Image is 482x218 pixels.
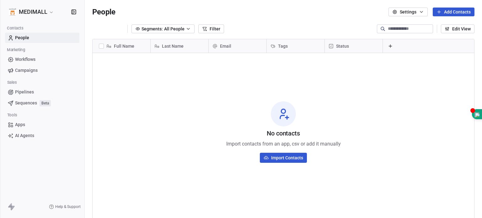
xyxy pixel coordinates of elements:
[162,43,184,49] span: Last Name
[5,98,79,108] a: SequencesBeta
[220,43,231,49] span: Email
[388,8,428,16] button: Settings
[93,39,150,53] div: Full Name
[4,45,28,55] span: Marketing
[15,132,34,139] span: AI Agents
[49,204,81,209] a: Help & Support
[40,100,51,106] span: Beta
[15,121,25,128] span: Apps
[151,53,475,216] div: grid
[4,78,19,87] span: Sales
[260,153,307,163] button: Import Contacts
[93,53,151,216] div: grid
[142,26,163,32] span: Segments:
[5,120,79,130] a: Apps
[278,43,288,49] span: Tags
[198,24,224,33] button: Filter
[267,129,300,138] span: No contacts
[151,39,208,53] div: Last Name
[19,8,47,16] span: MEDIMALL
[260,150,307,163] a: Import Contacts
[226,140,341,148] span: Import contacts from an app, csv or add it manually
[433,8,474,16] button: Add Contacts
[15,67,38,74] span: Campaigns
[114,43,134,49] span: Full Name
[5,65,79,76] a: Campaigns
[8,7,55,17] button: MEDIMALL
[4,110,20,120] span: Tools
[164,26,185,32] span: All People
[55,204,81,209] span: Help & Support
[267,39,324,53] div: Tags
[15,100,37,106] span: Sequences
[5,87,79,97] a: Pipelines
[5,130,79,141] a: AI Agents
[209,39,266,53] div: Email
[4,24,26,33] span: Contacts
[461,197,476,212] iframe: Intercom live chat
[15,56,35,63] span: Workflows
[5,54,79,65] a: Workflows
[325,39,383,53] div: Status
[441,24,474,33] button: Edit View
[15,35,29,41] span: People
[15,89,34,95] span: Pipelines
[9,8,16,16] img: Medimall%20logo%20(2).1.jpg
[92,7,115,17] span: People
[5,33,79,43] a: People
[336,43,349,49] span: Status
